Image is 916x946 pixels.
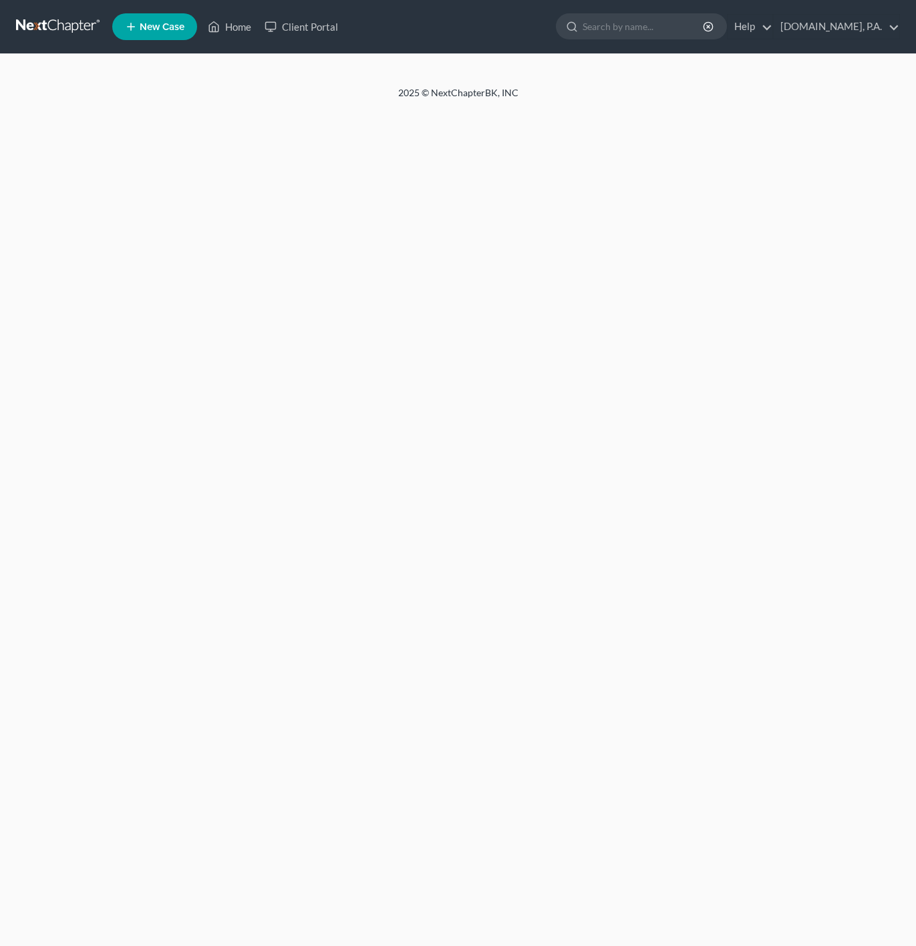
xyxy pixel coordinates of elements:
a: [DOMAIN_NAME], P.A. [774,15,899,39]
input: Search by name... [583,14,705,39]
div: 2025 © NextChapterBK, INC [78,86,839,110]
a: Client Portal [258,15,345,39]
span: New Case [140,22,184,32]
a: Home [201,15,258,39]
a: Help [728,15,772,39]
